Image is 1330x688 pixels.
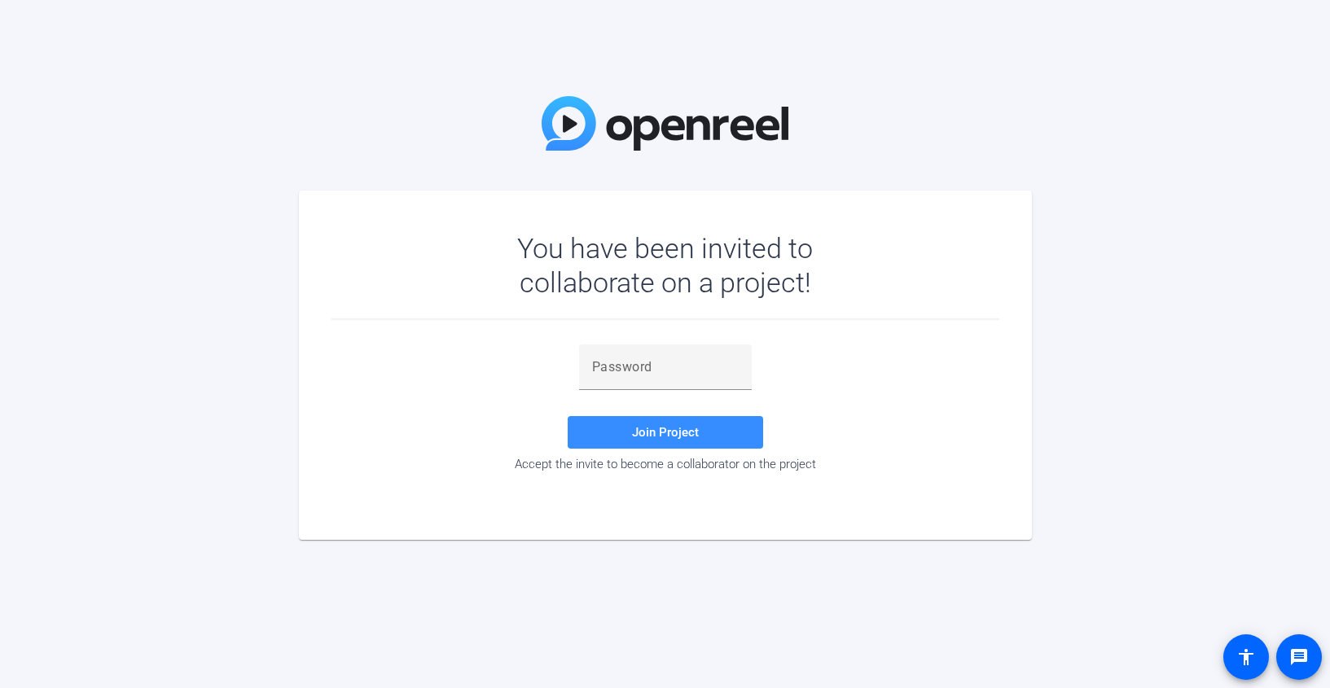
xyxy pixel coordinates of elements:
[470,231,860,300] div: You have been invited to collaborate on a project!
[632,425,699,440] span: Join Project
[331,457,999,471] div: Accept the invite to become a collaborator on the project
[592,357,739,377] input: Password
[542,96,789,151] img: OpenReel Logo
[1236,647,1256,667] mat-icon: accessibility
[568,416,763,449] button: Join Project
[1289,647,1309,667] mat-icon: message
